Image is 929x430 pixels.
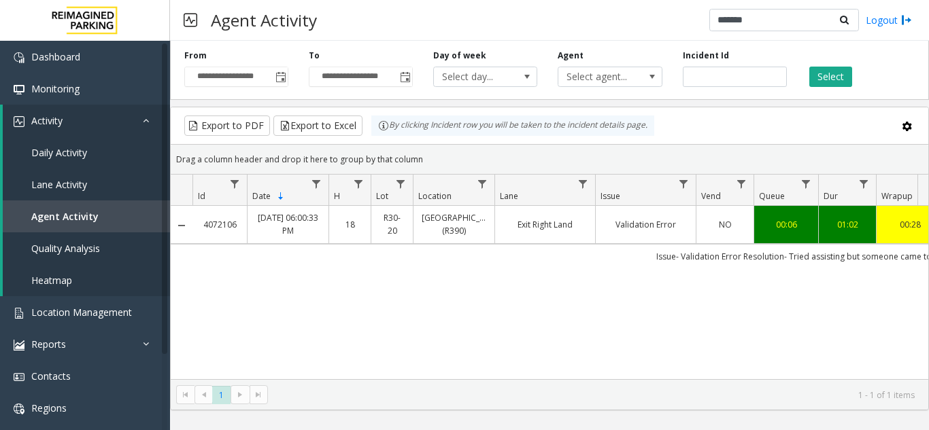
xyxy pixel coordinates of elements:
[31,210,99,223] span: Agent Activity
[171,220,192,231] a: Collapse Details
[759,190,785,202] span: Queue
[31,242,100,255] span: Quality Analysis
[31,50,80,63] span: Dashboard
[855,175,873,193] a: Dur Filter Menu
[31,178,87,191] span: Lane Activity
[809,67,852,87] button: Select
[397,67,412,86] span: Toggle popup
[824,190,838,202] span: Dur
[212,386,231,404] span: Page 1
[201,218,239,231] a: 4072106
[273,67,288,86] span: Toggle popup
[705,218,745,231] a: NO
[275,191,286,202] span: Sortable
[31,274,72,287] span: Heatmap
[198,190,205,202] span: Id
[14,116,24,127] img: 'icon'
[683,50,729,62] label: Incident Id
[371,115,654,136] div: By clicking Incident row you will be taken to the incident details page.
[901,13,912,27] img: logout
[3,232,170,264] a: Quality Analysis
[204,3,324,37] h3: Agent Activity
[184,50,207,62] label: From
[675,175,693,193] a: Issue Filter Menu
[31,114,63,127] span: Activity
[392,175,410,193] a: Lot Filter Menu
[422,211,486,237] a: [GEOGRAPHIC_DATA] (R390)
[433,50,486,62] label: Day of week
[334,190,340,202] span: H
[601,190,620,202] span: Issue
[276,389,915,401] kendo-pager-info: 1 - 1 of 1 items
[3,200,170,232] a: Agent Activity
[762,218,810,231] a: 00:06
[719,219,732,230] span: NO
[252,190,271,202] span: Date
[701,190,721,202] span: Vend
[866,13,912,27] a: Logout
[503,218,587,231] a: Exit Right Land
[14,52,24,63] img: 'icon'
[434,67,516,86] span: Select day...
[500,190,518,202] span: Lane
[574,175,592,193] a: Lane Filter Menu
[256,211,320,237] a: [DATE] 06:00:33 PM
[3,105,170,137] a: Activity
[31,370,71,382] span: Contacts
[31,338,66,351] span: Reports
[171,175,928,379] div: Data table
[14,404,24,414] img: 'icon'
[184,115,270,136] button: Export to PDF
[881,190,913,202] span: Wrapup
[31,306,132,319] span: Location Management
[732,175,751,193] a: Vend Filter Menu
[3,264,170,296] a: Heatmap
[558,67,641,86] span: Select agent...
[418,190,452,202] span: Location
[337,218,362,231] a: 18
[31,401,67,414] span: Regions
[226,175,244,193] a: Id Filter Menu
[558,50,584,62] label: Agent
[307,175,326,193] a: Date Filter Menu
[184,3,197,37] img: pageIcon
[473,175,492,193] a: Location Filter Menu
[309,50,320,62] label: To
[31,82,80,95] span: Monitoring
[3,137,170,168] a: Daily Activity
[14,340,24,351] img: 'icon'
[604,218,688,231] a: Validation Error
[378,120,389,131] img: infoIcon.svg
[376,190,388,202] span: Lot
[273,115,362,136] button: Export to Excel
[14,372,24,382] img: 'icon'
[827,218,868,231] a: 01:02
[379,211,405,237] a: R30-20
[3,168,170,200] a: Lane Activity
[14,84,24,95] img: 'icon'
[171,147,928,171] div: Drag a column header and drop it here to group by that column
[14,308,24,319] img: 'icon'
[31,146,87,159] span: Daily Activity
[350,175,368,193] a: H Filter Menu
[797,175,815,193] a: Queue Filter Menu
